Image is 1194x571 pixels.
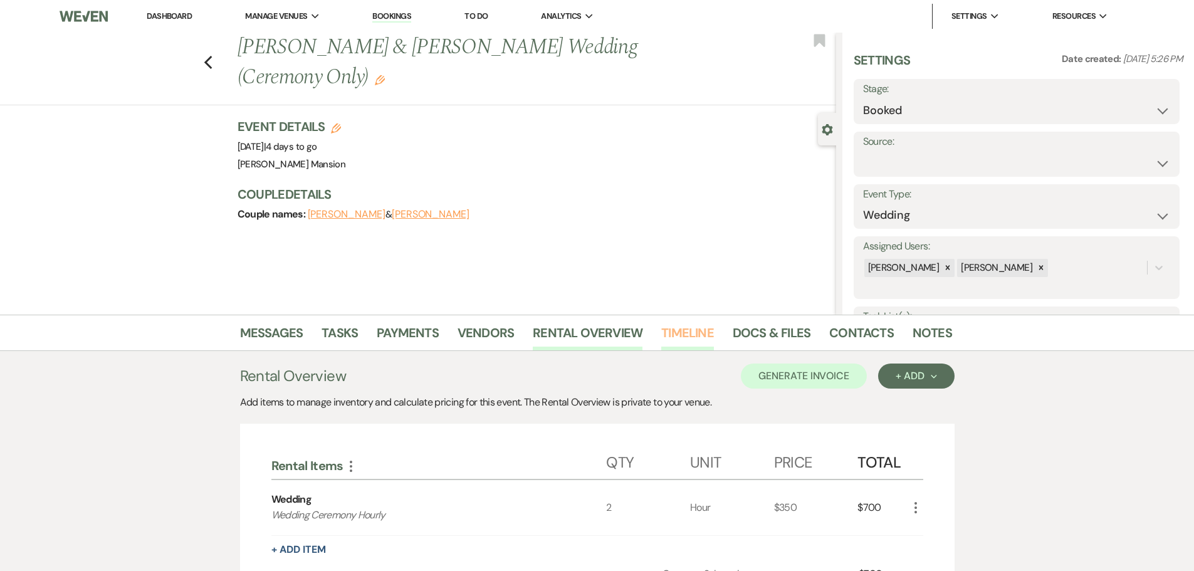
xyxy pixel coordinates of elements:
h3: Settings [854,51,911,79]
span: [DATE] [238,140,317,153]
span: 4 days to go [266,140,317,153]
label: Source: [863,133,1170,151]
h3: Event Details [238,118,346,135]
button: Edit [375,74,385,85]
div: Hour [690,480,774,535]
span: [DATE] 5:26 PM [1123,53,1183,65]
h3: Rental Overview [240,365,346,387]
a: Messages [240,323,303,350]
span: Resources [1052,10,1096,23]
span: Settings [951,10,987,23]
label: Assigned Users: [863,238,1170,256]
a: Notes [913,323,952,350]
label: Task List(s): [863,308,1170,326]
span: Analytics [541,10,581,23]
h1: [PERSON_NAME] & [PERSON_NAME] Wedding (Ceremony Only) [238,33,711,92]
div: Total [857,441,908,479]
div: Wedding [271,492,312,507]
div: Price [774,441,858,479]
button: + Add Item [271,545,326,555]
a: Bookings [372,11,411,23]
div: $350 [774,480,858,535]
a: Dashboard [147,11,192,21]
div: + Add [896,371,936,381]
img: Weven Logo [60,3,107,29]
a: To Do [464,11,488,21]
p: Wedding Ceremony Hourly [271,507,573,523]
label: Stage: [863,80,1170,98]
div: Unit [690,441,774,479]
div: 2 [606,480,690,535]
button: Close lead details [822,123,833,135]
span: Manage Venues [245,10,307,23]
a: Rental Overview [533,323,642,350]
a: Contacts [829,323,894,350]
button: [PERSON_NAME] [392,209,469,219]
h3: Couple Details [238,186,824,203]
label: Event Type: [863,186,1170,204]
a: Timeline [661,323,714,350]
div: [PERSON_NAME] [957,259,1034,277]
span: Date created: [1062,53,1123,65]
div: [PERSON_NAME] [864,259,941,277]
span: [PERSON_NAME] Mansion [238,158,346,170]
a: Docs & Files [733,323,810,350]
span: & [308,208,469,221]
div: $700 [857,480,908,535]
div: Add items to manage inventory and calculate pricing for this event. The Rental Overview is privat... [240,395,955,410]
a: Vendors [458,323,514,350]
button: [PERSON_NAME] [308,209,385,219]
span: Couple names: [238,207,308,221]
a: Payments [377,323,439,350]
div: Rental Items [271,458,607,474]
a: Tasks [322,323,358,350]
div: Qty [606,441,690,479]
span: | [264,140,317,153]
button: + Add [878,364,954,389]
button: Generate Invoice [741,364,867,389]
